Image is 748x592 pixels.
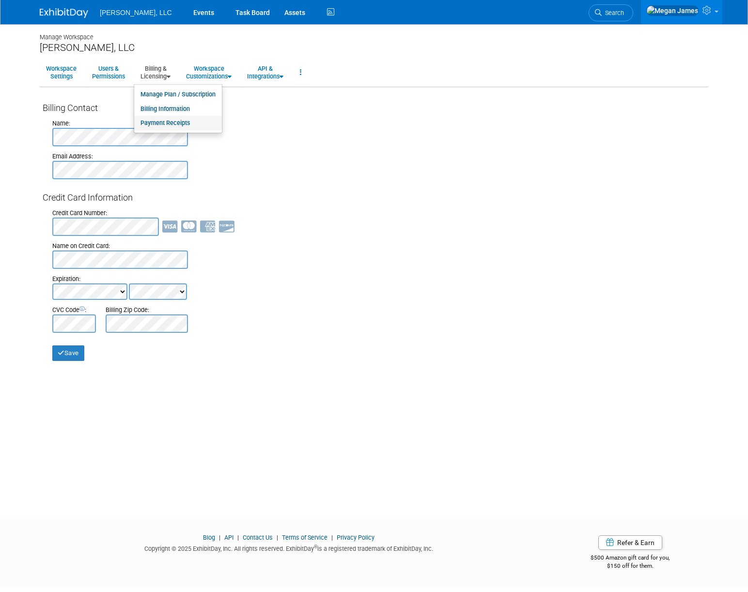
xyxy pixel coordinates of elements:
[224,534,234,541] a: API
[52,275,705,283] div: Expiration:
[552,547,709,570] div: $500 Amazon gift card for you,
[134,102,222,116] a: Billing Information
[52,152,705,161] div: Email Address:
[86,61,131,84] a: Users &Permissions
[40,8,88,18] img: ExhibitDay
[52,209,705,218] div: Credit Card Number:
[134,116,222,130] a: Payment Receipts
[602,9,624,16] span: Search
[552,562,709,570] div: $150 off for them.
[243,534,273,541] a: Contact Us
[40,42,708,54] div: [PERSON_NAME], LLC
[52,306,96,314] div: CVC Code :
[40,542,538,553] div: Copyright © 2025 ExhibitDay, Inc. All rights reserved. ExhibitDay is a registered trademark of Ex...
[282,534,327,541] a: Terms of Service
[217,534,223,541] span: |
[100,9,172,16] span: [PERSON_NAME], LLC
[134,87,222,102] a: Manage Plan / Subscription
[52,345,84,361] button: Save
[43,191,705,204] div: Credit Card Information
[598,535,662,550] a: Refer & Earn
[646,5,699,16] img: Megan James
[241,61,290,84] a: API &Integrations
[134,61,177,84] a: Billing &Licensing
[314,544,317,549] sup: ®
[43,102,705,114] div: Billing Contact
[180,61,238,84] a: WorkspaceCustomizations
[52,119,705,128] div: Name:
[274,534,280,541] span: |
[329,534,335,541] span: |
[337,534,374,541] a: Privacy Policy
[40,61,83,84] a: WorkspaceSettings
[40,24,708,42] div: Manage Workspace
[52,242,705,250] div: Name on Credit Card:
[106,306,188,314] div: Billing Zip Code:
[235,534,241,541] span: |
[589,4,633,21] a: Search
[203,534,215,541] a: Blog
